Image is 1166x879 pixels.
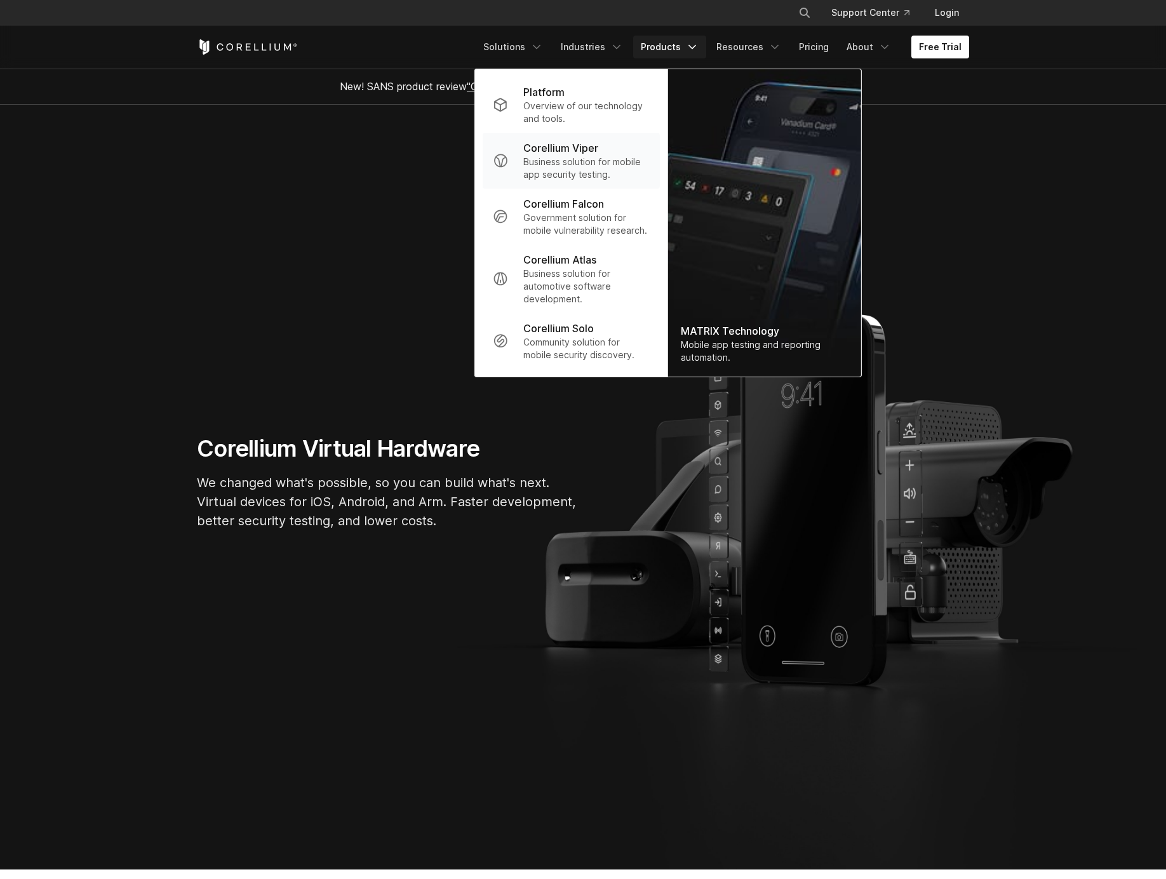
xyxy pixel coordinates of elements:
p: Platform [523,84,565,100]
div: Mobile app testing and reporting automation. [681,339,848,364]
h1: Corellium Virtual Hardware [197,434,578,463]
p: Government solution for mobile vulnerability research. [523,211,650,237]
a: MATRIX Technology Mobile app testing and reporting automation. [668,69,861,377]
p: Business solution for automotive software development. [523,267,650,305]
a: Solutions [476,36,551,58]
button: Search [793,1,816,24]
a: Corellium Atlas Business solution for automotive software development. [483,245,660,313]
p: Community solution for mobile security discovery. [523,336,650,361]
p: Corellium Atlas [523,252,596,267]
a: "Collaborative Mobile App Security Development and Analysis" [467,80,760,93]
img: Matrix_WebNav_1x [668,69,861,377]
div: Navigation Menu [783,1,969,24]
a: Industries [553,36,631,58]
a: Corellium Falcon Government solution for mobile vulnerability research. [483,189,660,245]
p: Corellium Solo [523,321,594,336]
span: New! SANS product review now available. [340,80,826,93]
p: We changed what's possible, so you can build what's next. Virtual devices for iOS, Android, and A... [197,473,578,530]
a: Login [925,1,969,24]
div: MATRIX Technology [681,323,848,339]
a: Free Trial [911,36,969,58]
a: Pricing [791,36,836,58]
p: Corellium Viper [523,140,598,156]
div: Navigation Menu [476,36,969,58]
a: Corellium Home [197,39,298,55]
a: Corellium Viper Business solution for mobile app security testing. [483,133,660,189]
a: Corellium Solo Community solution for mobile security discovery. [483,313,660,369]
a: Platform Overview of our technology and tools. [483,77,660,133]
a: Resources [709,36,789,58]
a: Products [633,36,706,58]
a: Support Center [821,1,920,24]
a: About [839,36,899,58]
p: Business solution for mobile app security testing. [523,156,650,181]
p: Corellium Falcon [523,196,604,211]
p: Overview of our technology and tools. [523,100,650,125]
